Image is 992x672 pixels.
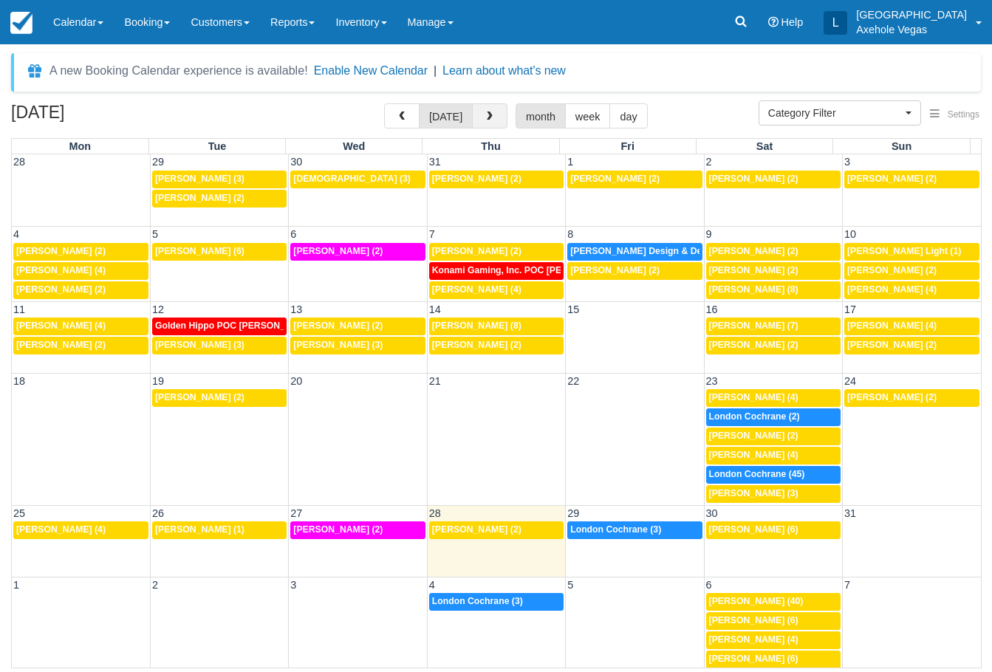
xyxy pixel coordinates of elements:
[10,12,33,34] img: checkfront-main-nav-mini-logo.png
[289,507,304,519] span: 27
[428,579,437,591] span: 4
[429,521,564,539] a: [PERSON_NAME] (2)
[11,103,198,131] h2: [DATE]
[705,228,714,240] span: 9
[566,579,575,591] span: 5
[13,262,148,280] a: [PERSON_NAME] (4)
[432,340,521,350] span: [PERSON_NAME] (2)
[12,304,27,315] span: 11
[290,171,425,188] a: [DEMOGRAPHIC_DATA] (3)
[706,521,841,539] a: [PERSON_NAME] (6)
[152,190,287,208] a: [PERSON_NAME] (2)
[429,318,564,335] a: [PERSON_NAME] (8)
[709,431,798,441] span: [PERSON_NAME] (2)
[13,521,148,539] a: [PERSON_NAME] (4)
[706,243,841,261] a: [PERSON_NAME] (2)
[706,408,841,426] a: London Cochrane (2)
[570,246,954,256] span: [PERSON_NAME] Design & Development POC [PERSON_NAME] & [PERSON_NAME] (77)
[151,507,165,519] span: 26
[293,320,383,331] span: [PERSON_NAME] (2)
[432,246,521,256] span: [PERSON_NAME] (2)
[151,304,165,315] span: 12
[429,171,564,188] a: [PERSON_NAME] (2)
[709,392,798,402] span: [PERSON_NAME] (4)
[566,375,581,387] span: 22
[428,228,437,240] span: 7
[429,243,564,261] a: [PERSON_NAME] (2)
[16,265,106,275] span: [PERSON_NAME] (4)
[921,104,988,126] button: Settings
[844,389,979,407] a: [PERSON_NAME] (2)
[709,340,798,350] span: [PERSON_NAME] (2)
[768,17,779,27] i: Help
[567,521,702,539] a: London Cochrane (3)
[69,140,92,152] span: Mon
[706,593,841,611] a: [PERSON_NAME] (40)
[12,228,21,240] span: 4
[706,337,841,354] a: [PERSON_NAME] (2)
[843,304,858,315] span: 17
[289,228,298,240] span: 6
[155,524,244,535] span: [PERSON_NAME] (1)
[856,22,967,37] p: Axehole Vegas
[570,174,660,184] span: [PERSON_NAME] (2)
[151,228,160,240] span: 5
[706,466,841,484] a: London Cochrane (45)
[155,193,244,203] span: [PERSON_NAME] (2)
[481,140,500,152] span: Thu
[289,156,304,168] span: 30
[429,262,564,280] a: Konami Gaming, Inc. POC [PERSON_NAME] (48)
[705,304,719,315] span: 16
[12,507,27,519] span: 25
[567,262,702,280] a: [PERSON_NAME] (2)
[13,243,148,261] a: [PERSON_NAME] (2)
[566,156,575,168] span: 1
[432,524,521,535] span: [PERSON_NAME] (2)
[293,340,383,350] span: [PERSON_NAME] (3)
[844,281,979,299] a: [PERSON_NAME] (4)
[609,103,647,128] button: day
[892,140,911,152] span: Sun
[709,284,798,295] span: [PERSON_NAME] (8)
[705,156,714,168] span: 2
[706,447,841,464] a: [PERSON_NAME] (4)
[516,103,566,128] button: month
[49,62,308,80] div: A new Booking Calendar experience is available!
[428,156,442,168] span: 31
[843,228,858,240] span: 10
[152,171,287,188] a: [PERSON_NAME] (3)
[706,281,841,299] a: [PERSON_NAME] (8)
[12,579,21,591] span: 1
[432,320,521,331] span: [PERSON_NAME] (8)
[843,375,858,387] span: 24
[709,450,798,460] span: [PERSON_NAME] (4)
[756,140,773,152] span: Sat
[709,654,798,664] span: [PERSON_NAME] (6)
[152,521,287,539] a: [PERSON_NAME] (1)
[152,337,287,354] a: [PERSON_NAME] (3)
[948,109,979,120] span: Settings
[428,304,442,315] span: 14
[709,615,798,625] span: [PERSON_NAME] (6)
[155,392,244,402] span: [PERSON_NAME] (2)
[844,337,979,354] a: [PERSON_NAME] (2)
[16,246,106,256] span: [PERSON_NAME] (2)
[152,318,287,335] a: Golden Hippo POC [PERSON_NAME] (51)
[343,140,365,152] span: Wed
[16,340,106,350] span: [PERSON_NAME] (2)
[621,140,634,152] span: Fri
[151,156,165,168] span: 29
[709,469,805,479] span: London Cochrane (45)
[847,284,937,295] span: [PERSON_NAME] (4)
[432,174,521,184] span: [PERSON_NAME] (2)
[768,106,902,120] span: Category Filter
[566,507,581,519] span: 29
[824,11,847,35] div: L
[706,651,841,668] a: [PERSON_NAME] (6)
[566,304,581,315] span: 15
[432,284,521,295] span: [PERSON_NAME] (4)
[290,243,425,261] a: [PERSON_NAME] (2)
[847,174,937,184] span: [PERSON_NAME] (2)
[759,100,921,126] button: Category Filter
[290,318,425,335] a: [PERSON_NAME] (2)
